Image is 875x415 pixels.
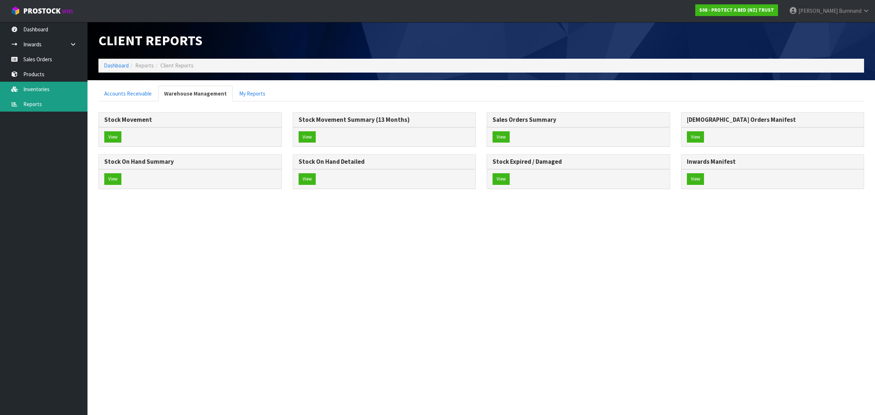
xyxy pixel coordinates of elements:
[687,158,859,165] h3: Inwards Manifest
[687,131,704,143] button: View
[699,7,774,13] strong: S08 - PROTECT A BED (NZ) TRUST
[11,6,20,15] img: cube-alt.png
[104,62,129,69] a: Dashboard
[104,131,121,143] button: View
[687,116,859,123] h3: [DEMOGRAPHIC_DATA] Orders Manifest
[104,173,121,185] button: View
[104,158,276,165] h3: Stock On Hand Summary
[104,116,276,123] h3: Stock Movement
[299,173,316,185] button: View
[798,7,838,14] span: [PERSON_NAME]
[158,86,233,101] a: Warehouse Management
[493,131,510,143] button: View
[135,62,154,69] span: Reports
[493,158,664,165] h3: Stock Expired / Damaged
[687,173,704,185] button: View
[160,62,194,69] span: Client Reports
[299,158,470,165] h3: Stock On Hand Detailed
[23,6,61,16] span: ProStock
[62,8,73,15] small: WMS
[493,116,664,123] h3: Sales Orders Summary
[98,32,202,49] span: Client Reports
[493,173,510,185] button: View
[299,131,316,143] button: View
[98,86,157,101] a: Accounts Receivable
[839,7,862,14] span: Burnnand
[299,116,470,123] h3: Stock Movement Summary (13 Months)
[233,86,271,101] a: My Reports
